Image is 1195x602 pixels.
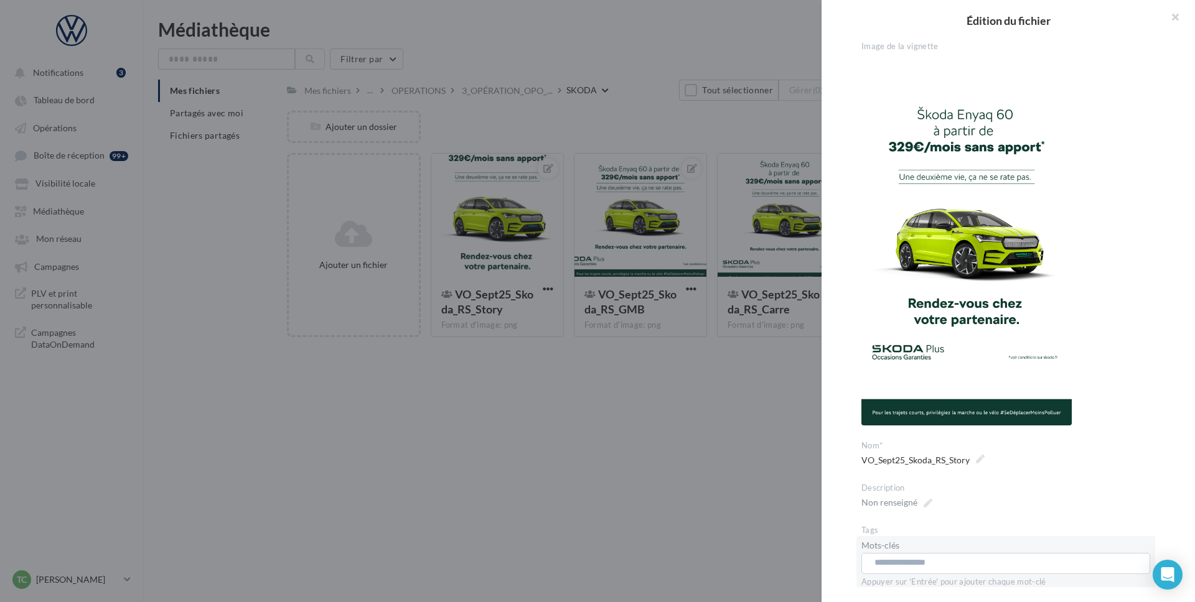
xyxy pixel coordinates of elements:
div: Open Intercom Messenger [1153,560,1183,590]
div: Description [861,483,1165,494]
span: VO_Sept25_Skoda_RS_Story [861,451,985,469]
div: Image de la vignette [861,41,1165,52]
img: VO_Sept25_Skoda_RS_Story [861,52,1072,425]
h2: Édition du fichier [841,15,1175,26]
div: Appuyer sur 'Entrée' pour ajouter chaque mot-clé [861,577,1150,588]
label: Mots-clés [861,541,899,550]
span: Non renseigné [861,494,932,511]
div: Tags [861,525,1165,536]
